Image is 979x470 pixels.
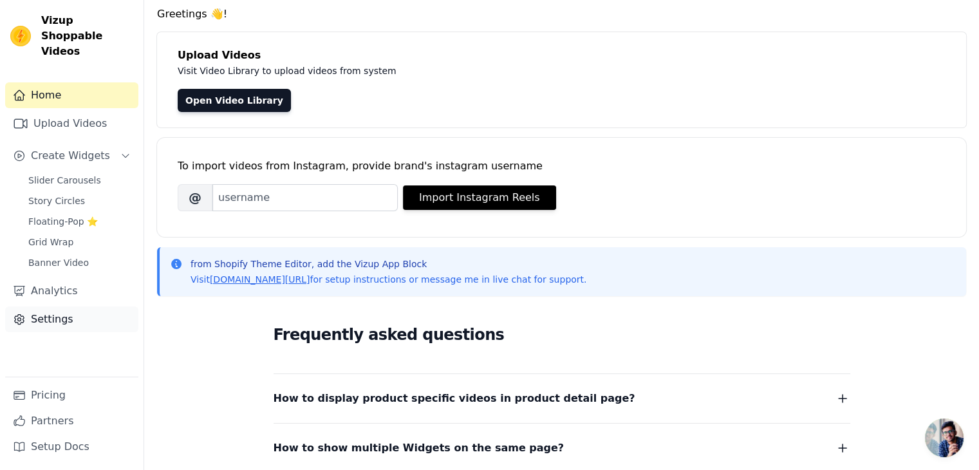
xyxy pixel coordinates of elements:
a: Upload Videos [5,111,138,136]
span: Story Circles [28,194,85,207]
span: Grid Wrap [28,236,73,249]
span: Slider Carousels [28,174,101,187]
a: Analytics [5,278,138,304]
p: from Shopify Theme Editor, add the Vizup App Block [191,258,586,270]
a: Open Video Library [178,89,291,112]
a: Setup Docs [5,434,138,460]
a: Banner Video [21,254,138,272]
h4: Upload Videos [178,48,946,63]
img: Vizup [10,26,31,46]
a: Home [5,82,138,108]
div: Open chat [925,418,964,457]
a: Settings [5,306,138,332]
button: How to show multiple Widgets on the same page? [274,439,850,457]
span: Create Widgets [31,148,110,164]
span: Vizup Shoppable Videos [41,13,133,59]
h2: Frequently asked questions [274,322,850,348]
span: How to show multiple Widgets on the same page? [274,439,564,457]
div: To import videos from Instagram, provide brand's instagram username [178,158,946,174]
a: Partners [5,408,138,434]
a: Floating-Pop ⭐ [21,212,138,230]
button: How to display product specific videos in product detail page? [274,390,850,408]
a: [DOMAIN_NAME][URL] [210,274,310,285]
a: Pricing [5,382,138,408]
h4: Greetings 👋! [157,6,966,22]
p: Visit Video Library to upload videos from system [178,63,754,79]
span: How to display product specific videos in product detail page? [274,390,635,408]
span: Floating-Pop ⭐ [28,215,98,228]
button: Import Instagram Reels [403,185,556,210]
span: @ [178,184,212,211]
a: Grid Wrap [21,233,138,251]
a: Slider Carousels [21,171,138,189]
span: Banner Video [28,256,89,269]
input: username [212,184,398,211]
p: Visit for setup instructions or message me in live chat for support. [191,273,586,286]
button: Create Widgets [5,143,138,169]
a: Story Circles [21,192,138,210]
